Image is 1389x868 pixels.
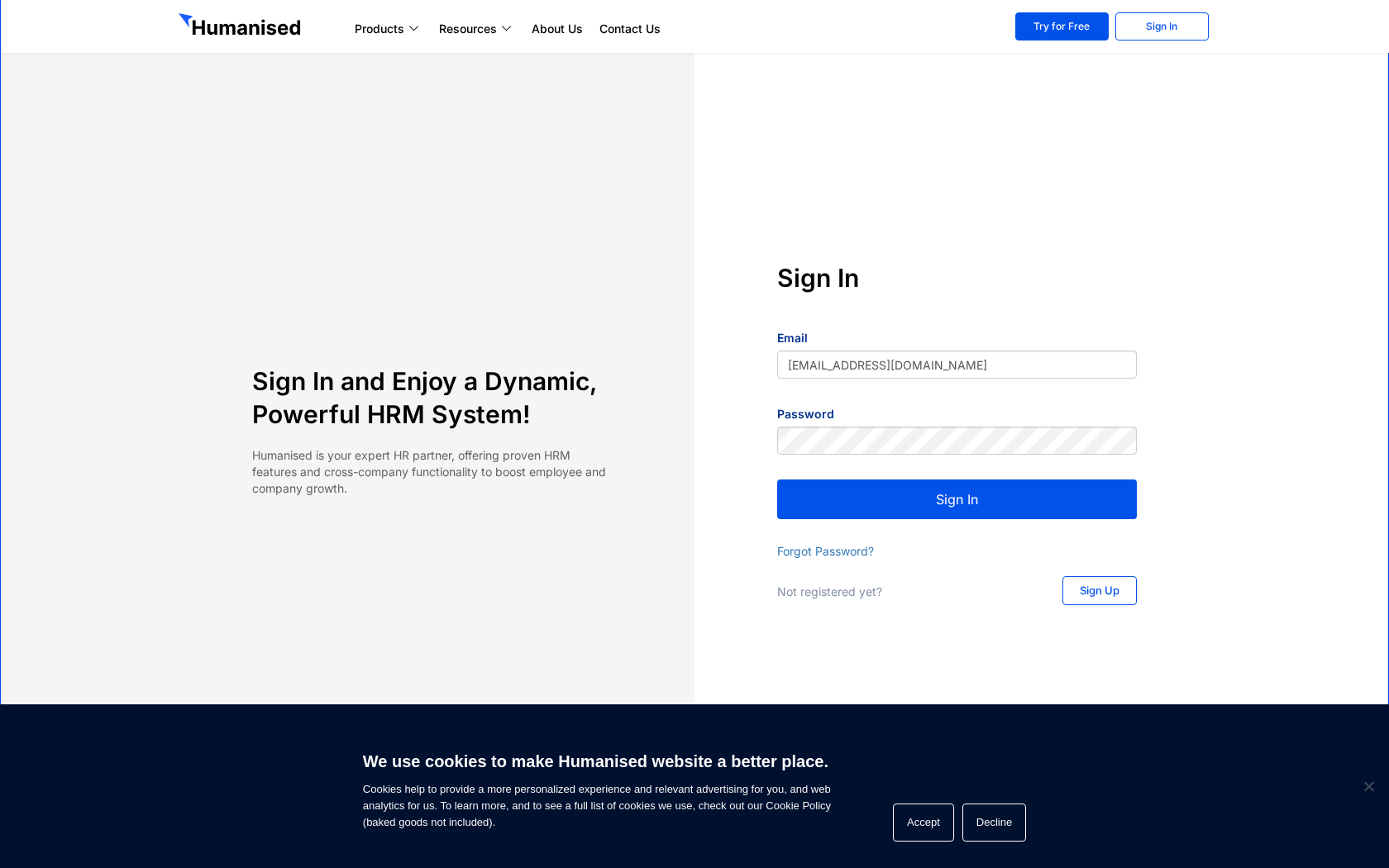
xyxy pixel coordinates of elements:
[363,750,831,773] h6: We use cookies to make Humanised website a better place.
[777,584,1029,600] p: Not registered yet?
[893,804,954,842] button: Accept
[523,19,591,39] a: About Us
[1115,12,1209,41] a: Sign In
[431,19,523,39] a: Resources
[777,406,834,422] label: Password
[1015,12,1109,41] a: Try for Free
[777,479,1137,519] button: Sign In
[777,351,1137,379] input: yourname@mail.com
[346,19,431,39] a: Products
[1360,778,1377,794] span: Decline
[363,742,831,831] span: Cookies help to provide a more personalized experience and relevant advertising for you, and web ...
[252,447,612,497] p: Humanised is your expert HR partner, offering proven HRM features and cross-company functionality...
[777,544,874,558] a: Forgot Password?
[1080,585,1119,596] span: Sign Up
[962,804,1026,842] button: Decline
[252,365,612,431] h4: Sign In and Enjoy a Dynamic, Powerful HRM System!
[777,261,1137,294] h4: Sign In
[1062,576,1137,605] a: Sign Up
[591,19,669,39] a: Contact Us
[179,13,304,40] img: GetHumanised Logo
[777,330,808,346] label: Email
